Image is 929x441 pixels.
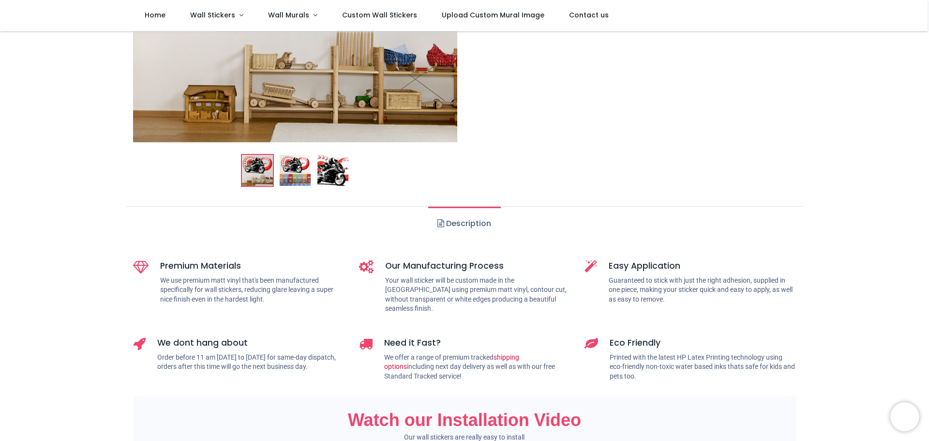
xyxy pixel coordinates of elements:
[385,276,570,314] p: Your wall sticker will be custom made in the [GEOGRAPHIC_DATA] using premium matt vinyl, contour ...
[160,276,345,304] p: We use premium matt vinyl that's been manufactured specifically for wall stickers, reducing glare...
[610,337,796,349] h5: Eco Friendly
[609,260,796,272] h5: Easy Application
[428,207,500,241] a: Description
[348,410,581,430] span: Watch our Installation Video
[157,353,345,372] p: Order before 11 am [DATE] to [DATE] for same-day dispatch, orders after this time will go the nex...
[342,10,417,20] span: Custom Wall Stickers
[280,155,311,186] img: WS-47217-02
[385,260,570,272] h5: Our Manufacturing Process
[145,10,165,20] span: Home
[609,276,796,304] p: Guaranteed to stick with just the right adhesion, supplied in one piece, making your sticker quic...
[242,155,273,186] img: Black Motorbike Red Speedo Wall Sticker
[569,10,609,20] span: Contact us
[442,10,544,20] span: Upload Custom Mural Image
[157,337,345,349] h5: We dont hang about
[160,260,345,272] h5: Premium Materials
[190,10,235,20] span: Wall Stickers
[610,353,796,381] p: Printed with the latest HP Latex Printing technology using eco-friendly non-toxic water based ink...
[384,337,570,349] h5: Need it Fast?
[317,155,348,186] img: WS-47217-03
[890,402,919,431] iframe: Brevo live chat
[268,10,309,20] span: Wall Murals
[384,353,570,381] p: We offer a range of premium tracked including next day delivery as well as with our free Standard...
